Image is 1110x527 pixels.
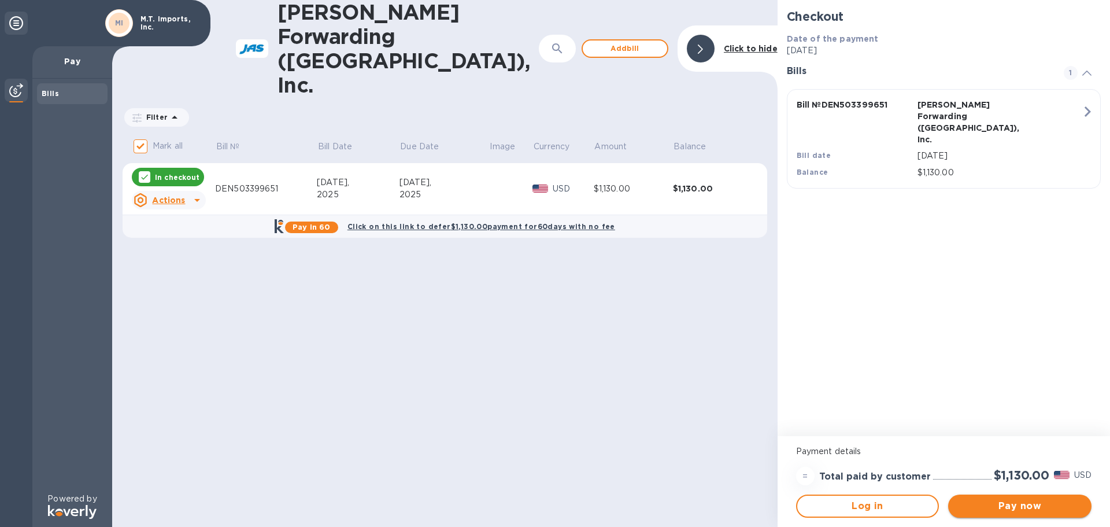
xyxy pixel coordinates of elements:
p: In checkout [155,172,199,182]
span: Amount [594,141,642,153]
div: = [796,467,815,485]
div: $1,130.00 [594,183,673,195]
u: Actions [152,196,185,205]
div: DEN503399651 [215,183,317,195]
p: Filter [142,112,168,122]
h2: $1,130.00 [994,468,1049,482]
p: [PERSON_NAME] Forwarding ([GEOGRAPHIC_DATA]), Inc. [917,99,1034,145]
b: Click on this link to defer $1,130.00 payment for 60 days with no fee [347,222,615,231]
button: Addbill [582,39,668,58]
p: Bill Date [318,141,352,153]
h2: Checkout [787,9,1101,24]
h3: Bills [787,66,1050,77]
button: Log in [796,495,939,518]
button: Pay now [948,495,1091,518]
div: [DATE], [399,176,489,189]
p: Balance [674,141,706,153]
p: USD [1074,469,1091,481]
p: [DATE] [917,150,1082,162]
span: Add bill [592,42,658,56]
img: Logo [48,505,97,519]
b: Click to hide [724,44,778,53]
div: 2025 [317,189,399,201]
p: Mark all [153,140,183,152]
p: Bill № [216,141,240,153]
b: Date of the payment [787,34,879,43]
p: [DATE] [787,45,1101,57]
div: $1,130.00 [673,183,752,194]
b: MI [115,19,124,27]
p: $1,130.00 [917,167,1082,179]
span: Pay now [957,499,1082,513]
p: Powered by [47,493,97,505]
p: Payment details [796,445,1091,458]
p: Due Date [400,141,439,153]
p: M.T. Imports, Inc. [140,15,198,31]
p: Amount [594,141,627,153]
h3: Total paid by customer [819,471,931,482]
p: USD [553,183,594,195]
img: USD [532,185,548,193]
span: Due Date [400,141,454,153]
button: Bill №DEN503399651[PERSON_NAME] Forwarding ([GEOGRAPHIC_DATA]), Inc.Bill date[DATE]Balance$1,130.00 [787,89,1101,189]
img: USD [1054,471,1070,479]
div: 2025 [399,189,489,201]
p: Bill № DEN503399651 [797,99,913,110]
span: Balance [674,141,721,153]
span: Log in [806,499,929,513]
div: [DATE], [317,176,399,189]
p: Currency [534,141,569,153]
b: Pay in 60 [293,223,330,231]
p: Image [490,141,515,153]
p: Pay [42,56,103,67]
span: Bill № [216,141,255,153]
b: Bills [42,89,59,98]
span: 1 [1064,66,1078,80]
b: Balance [797,168,828,176]
b: Bill date [797,151,831,160]
span: Bill Date [318,141,367,153]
